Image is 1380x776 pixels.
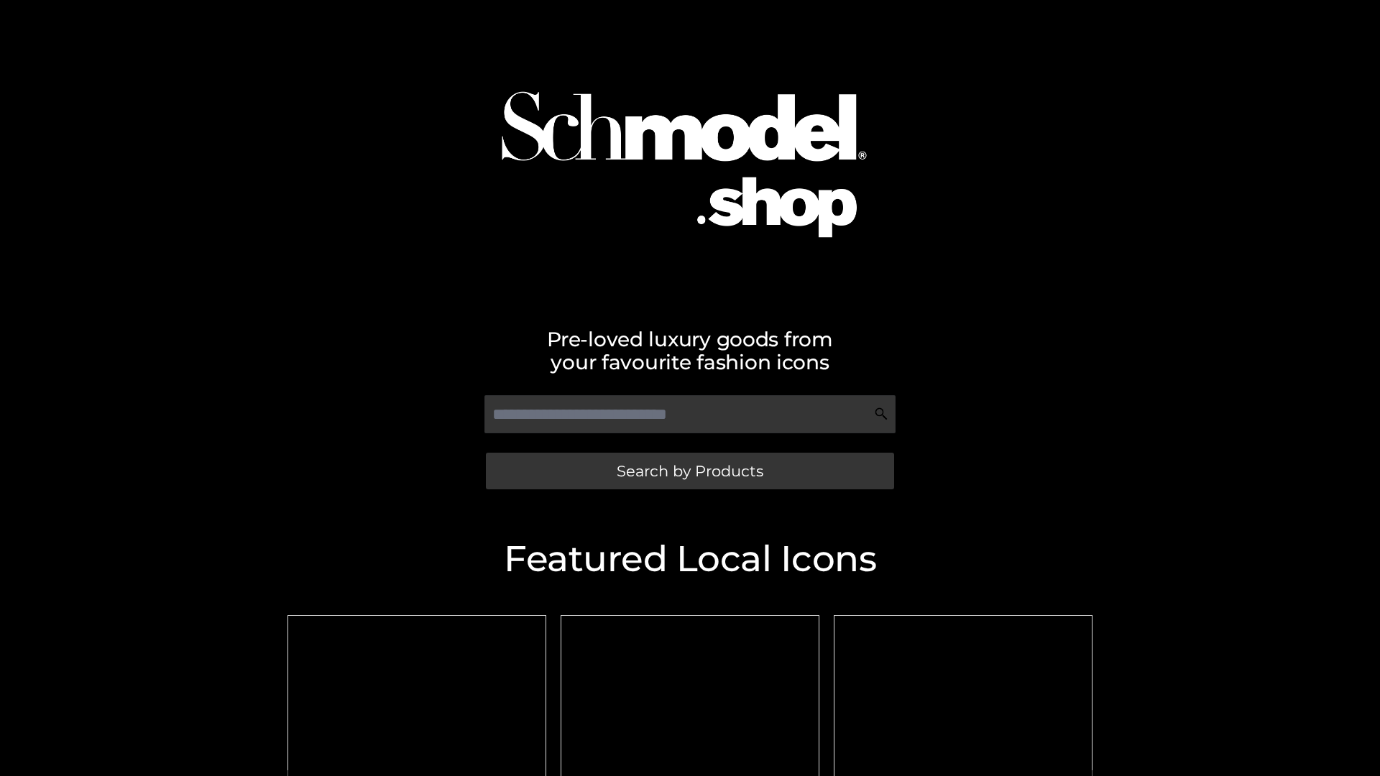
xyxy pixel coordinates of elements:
span: Search by Products [617,463,763,479]
a: Search by Products [486,453,894,489]
h2: Pre-loved luxury goods from your favourite fashion icons [280,328,1100,374]
h2: Featured Local Icons​ [280,541,1100,577]
img: Search Icon [874,407,888,421]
